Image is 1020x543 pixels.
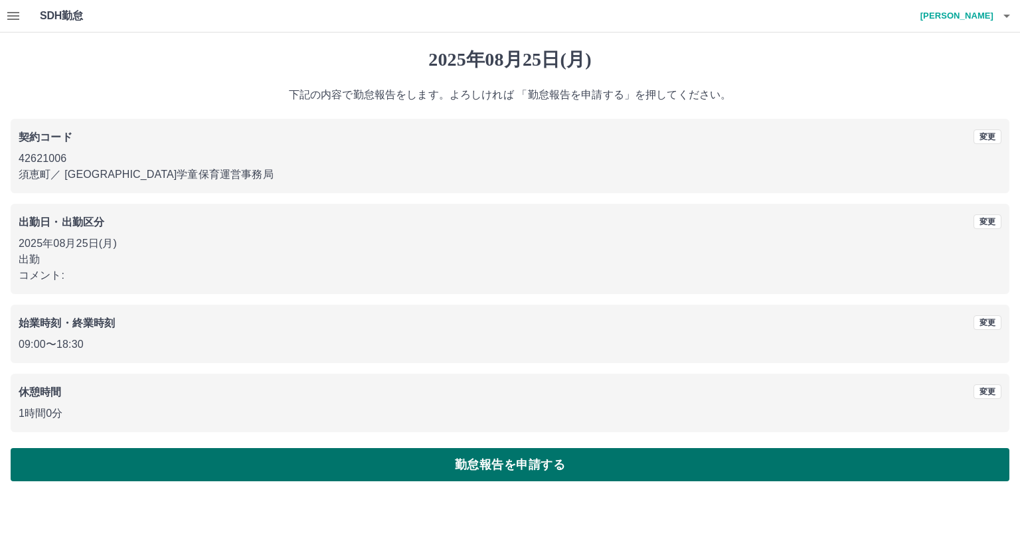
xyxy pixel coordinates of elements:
b: 出勤日・出勤区分 [19,216,104,228]
button: 勤怠報告を申請する [11,448,1009,481]
p: 下記の内容で勤怠報告をします。よろしければ 「勤怠報告を申請する」を押してください。 [11,87,1009,103]
button: 変更 [974,214,1001,229]
button: 変更 [974,315,1001,330]
p: 須恵町 ／ [GEOGRAPHIC_DATA]学童保育運営事務局 [19,167,1001,183]
p: 出勤 [19,252,1001,268]
p: 09:00 〜 18:30 [19,337,1001,352]
h1: 2025年08月25日(月) [11,48,1009,71]
p: 1時間0分 [19,406,1001,422]
button: 変更 [974,384,1001,399]
b: 始業時刻・終業時刻 [19,317,115,329]
p: 42621006 [19,151,1001,167]
b: 休憩時間 [19,386,62,398]
p: コメント: [19,268,1001,283]
p: 2025年08月25日(月) [19,236,1001,252]
button: 変更 [974,129,1001,144]
b: 契約コード [19,131,72,143]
